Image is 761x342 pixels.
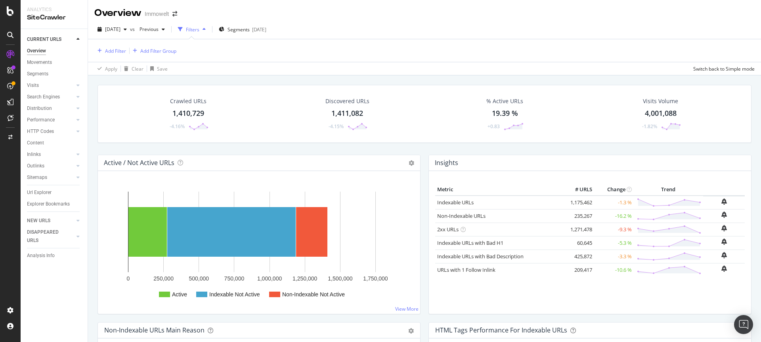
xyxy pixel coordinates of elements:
[153,275,174,282] text: 250,000
[27,58,52,67] div: Movements
[27,93,74,101] a: Search Engines
[27,116,55,124] div: Performance
[27,47,46,55] div: Overview
[27,6,81,13] div: Analytics
[104,326,205,334] div: Non-Indexable URLs Main Reason
[562,236,594,250] td: 60,645
[435,326,567,334] div: HTML Tags Performance for Indexable URLs
[27,58,82,67] a: Movements
[27,217,50,225] div: NEW URLS
[147,62,168,75] button: Save
[157,65,168,72] div: Save
[642,123,657,130] div: -1.82%
[594,209,634,223] td: -16.2 %
[594,223,634,236] td: -9.3 %
[721,252,727,258] div: bell-plus
[27,81,74,90] a: Visits
[721,198,727,205] div: bell-plus
[27,104,52,113] div: Distribution
[105,65,117,72] div: Apply
[27,228,74,245] a: DISAPPEARED URLS
[27,162,44,170] div: Outlinks
[721,265,727,272] div: bell-plus
[27,104,74,113] a: Distribution
[437,199,474,206] a: Indexable URLs
[27,200,82,208] a: Explorer Bookmarks
[594,184,634,196] th: Change
[27,127,54,136] div: HTTP Codes
[331,108,363,119] div: 1,411,082
[94,46,126,56] button: Add Filter
[105,26,120,33] span: 2025 Sep. 12th
[172,108,204,119] div: 1,410,729
[127,275,130,282] text: 0
[437,239,503,246] a: Indexable URLs with Bad H1
[27,35,74,44] a: CURRENT URLS
[27,162,74,170] a: Outlinks
[594,263,634,277] td: -10.6 %
[228,26,250,33] span: Segments
[562,223,594,236] td: 1,271,478
[27,35,61,44] div: CURRENT URLS
[130,26,136,33] span: vs
[170,97,207,105] div: Crawled URLs
[395,305,419,312] a: View More
[325,97,369,105] div: Discovered URLs
[594,236,634,250] td: -5.3 %
[27,188,82,197] a: Url Explorer
[594,196,634,209] td: -1.3 %
[186,26,199,33] div: Filters
[27,81,39,90] div: Visits
[27,139,44,147] div: Content
[27,47,82,55] a: Overview
[94,6,141,20] div: Overview
[721,238,727,245] div: bell-plus
[562,209,594,223] td: 235,267
[94,62,117,75] button: Apply
[562,184,594,196] th: # URLS
[27,217,74,225] a: NEW URLS
[435,184,562,196] th: Metric
[170,123,185,130] div: -4.16%
[562,196,594,209] td: 1,175,462
[27,93,60,101] div: Search Engines
[27,173,74,182] a: Sitemaps
[693,65,755,72] div: Switch back to Simple mode
[27,228,67,245] div: DISAPPEARED URLS
[562,263,594,277] td: 209,417
[27,13,81,22] div: SiteCrawler
[363,275,388,282] text: 1,750,000
[189,275,209,282] text: 500,000
[104,158,174,168] h4: Active / Not Active URLs
[437,253,524,260] a: Indexable URLs with Bad Description
[145,10,169,18] div: Immowelt
[140,48,176,54] div: Add Filter Group
[329,123,344,130] div: -4.15%
[27,70,82,78] a: Segments
[408,328,414,334] div: gear
[27,127,74,136] a: HTTP Codes
[492,108,518,119] div: 19.39 %
[27,173,47,182] div: Sitemaps
[27,139,82,147] a: Content
[104,184,414,307] svg: A chart.
[734,315,753,334] div: Open Intercom Messenger
[328,275,352,282] text: 1,500,000
[216,23,270,36] button: Segments[DATE]
[690,62,755,75] button: Switch back to Simple mode
[121,62,143,75] button: Clear
[130,46,176,56] button: Add Filter Group
[252,26,266,33] div: [DATE]
[488,123,500,130] div: +0.83
[27,116,74,124] a: Performance
[437,212,486,219] a: Non-Indexable URLs
[27,150,41,159] div: Inlinks
[409,160,414,166] i: Options
[136,23,168,36] button: Previous
[172,291,187,298] text: Active
[105,48,126,54] div: Add Filter
[257,275,282,282] text: 1,000,000
[27,200,70,208] div: Explorer Bookmarks
[437,226,459,233] a: 2xx URLs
